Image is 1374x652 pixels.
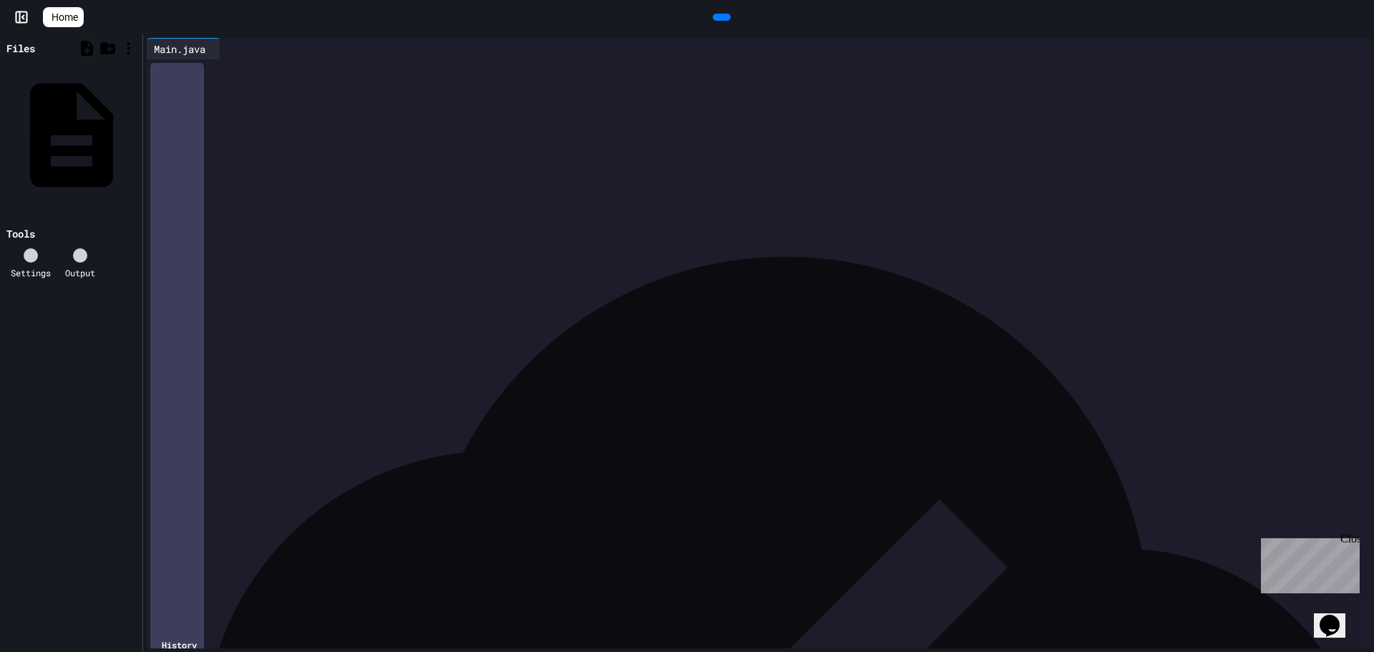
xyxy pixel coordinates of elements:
[11,266,51,279] div: Settings
[6,6,99,91] div: Chat with us now!Close
[6,226,35,241] div: Tools
[43,7,84,27] a: Home
[1314,595,1360,638] iframe: chat widget
[1255,532,1360,593] iframe: chat widget
[147,42,213,57] div: Main.java
[52,10,78,24] span: Home
[147,38,220,59] div: Main.java
[6,41,35,56] div: Files
[65,266,95,279] div: Output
